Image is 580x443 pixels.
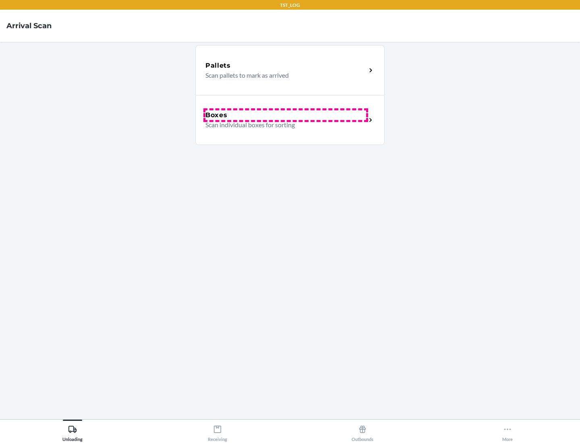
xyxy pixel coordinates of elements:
[6,21,52,31] h4: Arrival Scan
[502,422,513,442] div: More
[352,422,373,442] div: Outbounds
[205,120,360,130] p: Scan individual boxes for sorting
[195,95,385,145] a: BoxesScan individual boxes for sorting
[205,61,231,70] h5: Pallets
[208,422,227,442] div: Receiving
[435,420,580,442] button: More
[205,110,228,120] h5: Boxes
[145,420,290,442] button: Receiving
[280,2,300,9] p: TST_LOG
[62,422,83,442] div: Unloading
[290,420,435,442] button: Outbounds
[195,45,385,95] a: PalletsScan pallets to mark as arrived
[205,70,360,80] p: Scan pallets to mark as arrived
